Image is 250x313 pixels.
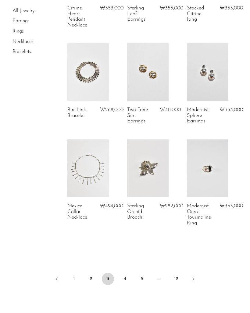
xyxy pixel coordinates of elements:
a: Previous [51,273,63,286]
a: Sterling Orchid Brooch [127,203,152,220]
span: 3 [102,273,114,285]
span: ₩282,000 [160,203,183,209]
a: Modernist Onyx Tourmaline Ring [187,203,212,226]
a: Sterling Leaf Earrings [127,5,152,22]
a: Next [187,273,199,286]
span: ₩353,000 [220,203,243,209]
a: Mexico Collar Necklace [67,203,93,220]
a: Bracelets [12,49,31,54]
a: Citrine Heart Pendant Necklace [67,5,93,28]
a: 5 [136,273,148,285]
span: ₩353,000 [160,5,183,11]
a: All Jewelry [12,9,34,13]
a: Necklaces [12,39,34,44]
a: Earrings [12,19,30,24]
a: Two-Tone Sun Earrings [127,107,152,124]
span: … [153,273,165,285]
a: 4 [119,273,131,285]
span: ₩494,000 [100,203,123,209]
span: ₩353,000 [100,5,123,11]
a: Rings [12,29,24,34]
a: 12 [170,273,182,285]
span: ₩311,000 [160,107,181,112]
span: ₩353,000 [220,107,243,112]
a: Bar Link Bracelet [67,107,93,118]
a: 1 [68,273,80,285]
span: ₩268,000 [100,107,123,112]
span: ₩353,000 [220,5,243,11]
a: Stacked Citrine Ring [187,5,212,22]
a: 2 [85,273,97,285]
a: Modernist Sphere Earrings [187,107,212,124]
